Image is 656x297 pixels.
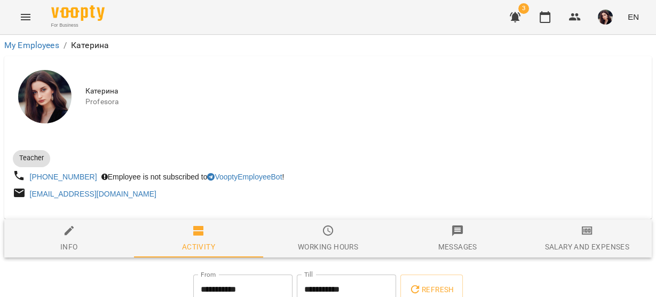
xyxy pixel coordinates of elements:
[518,3,529,14] span: 3
[598,10,613,25] img: 510309f666da13b420957bb22b21c8b5.jpg
[13,4,38,30] button: Menu
[298,240,358,253] div: Working hours
[30,190,156,198] a: [EMAIL_ADDRESS][DOMAIN_NAME]
[85,97,643,107] span: Profesora
[18,70,72,123] img: Катерина
[71,39,109,52] p: Катерина
[409,283,454,296] span: Refresh
[623,7,643,27] button: EN
[30,173,97,181] a: [PHONE_NUMBER]
[51,22,105,29] span: For Business
[438,240,477,253] div: Messages
[13,153,50,163] span: Teacher
[60,240,78,253] div: Info
[64,39,67,52] li: /
[51,5,105,21] img: Voopty Logo
[4,40,59,50] a: My Employees
[4,39,652,52] nav: breadcrumb
[85,86,643,97] span: Катерина
[182,240,215,253] div: Activity
[544,240,629,253] div: Salary and Expenses
[207,173,282,181] a: VooptyEmployeeBot
[99,169,287,184] div: Employee is not subscribed to !
[628,11,639,22] span: EN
